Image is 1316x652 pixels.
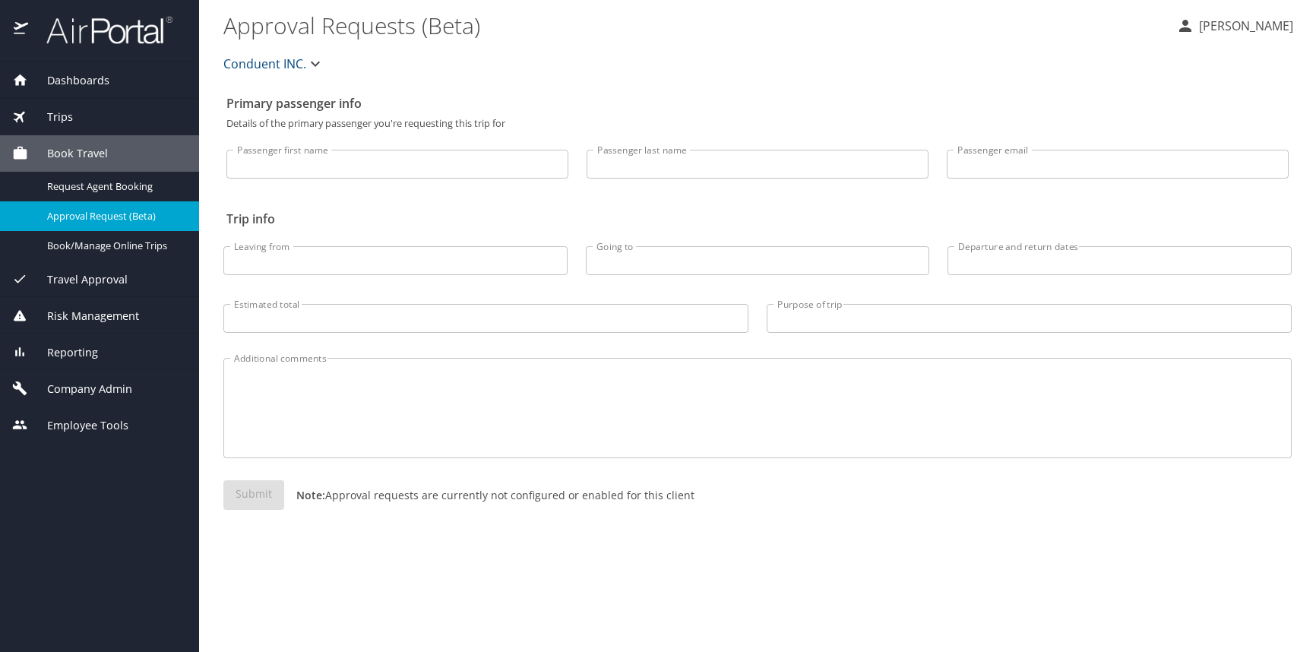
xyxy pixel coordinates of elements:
[28,109,73,125] span: Trips
[223,53,306,74] span: Conduent INC.
[217,49,331,79] button: Conduent INC.
[223,2,1164,49] h1: Approval Requests (Beta)
[28,417,128,434] span: Employee Tools
[14,15,30,45] img: icon-airportal.png
[1194,17,1293,35] p: [PERSON_NAME]
[47,179,181,194] span: Request Agent Booking
[28,271,128,288] span: Travel Approval
[1170,12,1299,40] button: [PERSON_NAME]
[296,488,325,502] strong: Note:
[28,72,109,89] span: Dashboards
[284,487,694,503] p: Approval requests are currently not configured or enabled for this client
[28,308,139,324] span: Risk Management
[30,15,172,45] img: airportal-logo.png
[47,209,181,223] span: Approval Request (Beta)
[226,91,1289,116] h2: Primary passenger info
[28,381,132,397] span: Company Admin
[28,145,108,162] span: Book Travel
[47,239,181,253] span: Book/Manage Online Trips
[226,119,1289,128] p: Details of the primary passenger you're requesting this trip for
[226,207,1289,231] h2: Trip info
[28,344,98,361] span: Reporting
